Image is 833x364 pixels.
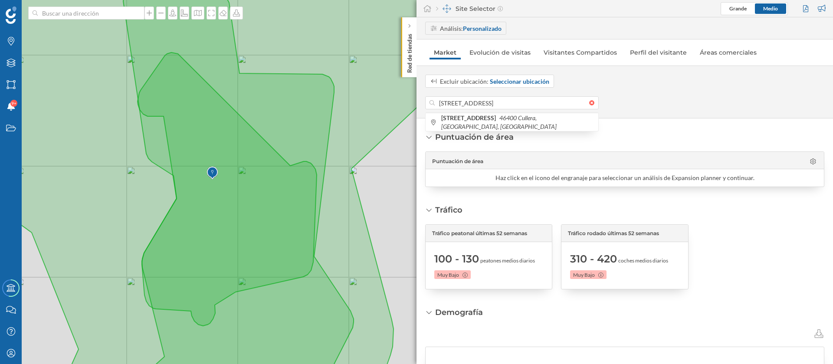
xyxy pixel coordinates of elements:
[436,4,503,13] div: Site Selector
[480,257,535,265] span: peatones medios diarios
[568,230,659,237] span: Tráfico rodado últimas 52 semanas
[17,6,48,14] span: Soporte
[432,230,527,237] span: Tráfico peatonal últimas 52 semanas
[539,46,621,59] a: Visitantes Compartidos
[573,271,595,279] span: Muy Bajo
[440,24,502,33] div: Análisis:
[729,5,747,12] span: Grande
[441,114,498,121] b: [STREET_ADDRESS]
[432,157,483,165] span: Puntuación de área
[405,30,414,73] p: Red de tiendas
[618,257,668,265] span: coches medios diarios
[6,7,16,24] img: Geoblink Logo
[440,78,489,85] span: Excluir ubicación:
[763,5,778,12] span: Medio
[435,204,462,216] div: Tráfico
[463,25,502,32] strong: Personalizado
[434,252,479,266] span: 100 - 130
[695,46,761,59] a: Áreas comerciales
[495,174,754,182] div: Haz click en el icono del engranaje para seleccionar un análisis de Expansion planner y continuar.
[207,164,218,182] img: Marker
[443,4,451,13] img: dashboards-manager.svg
[435,131,514,143] div: Puntuación de área
[437,271,459,279] span: Muy Bajo
[465,46,535,59] a: Evolución de visitas
[435,307,483,318] div: Demografía
[490,77,549,86] span: Seleccionar ubicación
[626,46,691,59] a: Perfil del visitante
[430,46,461,59] a: Market
[11,99,16,108] span: 9+
[441,114,557,130] i: 46400 Cullera, [GEOGRAPHIC_DATA], [GEOGRAPHIC_DATA]
[570,252,617,266] span: 310 - 420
